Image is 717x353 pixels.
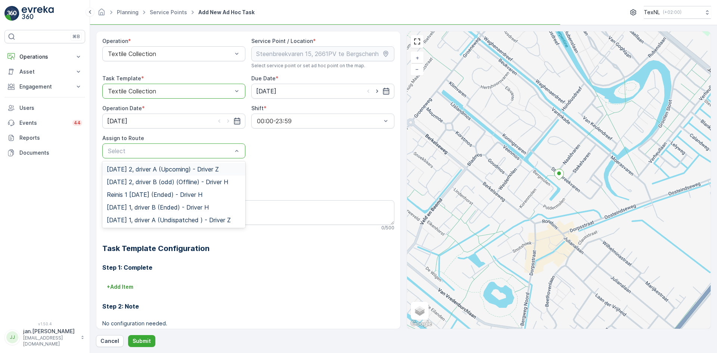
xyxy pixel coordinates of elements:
[102,75,141,81] label: Task Template
[19,134,82,142] p: Reports
[4,328,85,347] button: JJjan.[PERSON_NAME][EMAIL_ADDRESS][DOMAIN_NAME]
[415,66,419,72] span: −
[107,283,133,291] p: + Add Item
[117,9,139,15] a: Planning
[107,204,209,211] span: [DATE] 1, driver B (Ended) - Driver H
[23,328,77,335] p: jan.[PERSON_NAME]
[251,63,365,69] span: Select service point or set ad hoc point on the map.
[102,114,245,128] input: dd/mm/yyyy
[102,320,394,327] p: No configuration needed.
[4,322,85,326] span: v 1.50.4
[19,68,70,75] p: Asset
[644,6,711,19] button: TexNL(+02:00)
[19,83,70,90] p: Engagement
[97,11,106,17] a: Homepage
[74,120,81,126] p: 44
[107,166,219,173] span: [DATE] 2, driver A (Upcoming) - Driver Z
[19,149,82,157] p: Documents
[4,100,85,115] a: Users
[412,64,423,75] a: Zoom Out
[251,105,264,111] label: Shift
[4,145,85,160] a: Documents
[663,9,682,15] p: ( +02:00 )
[96,335,124,347] button: Cancel
[102,105,142,111] label: Operation Date
[409,319,434,329] img: Google
[107,191,202,198] span: Reinis 1 [DATE] (Ended) - Driver H
[412,36,423,47] a: View Fullscreen
[197,9,256,16] span: Add New Ad Hoc Task
[102,281,138,293] button: +Add Item
[19,104,82,112] p: Users
[19,53,70,61] p: Operations
[107,217,231,223] span: [DATE] 1, driver A (Undispatched ) - Driver Z
[4,64,85,79] button: Asset
[4,115,85,130] a: Events44
[22,6,54,21] img: logo_light-DOdMpM7g.png
[251,38,313,44] label: Service Point / Location
[6,331,18,343] div: JJ
[251,46,394,61] input: Steenbreekvaren 15, 2661PV te Bergschenhoek
[102,135,144,141] label: Assign to Route
[72,34,80,40] p: ⌘B
[23,335,77,347] p: [EMAIL_ADDRESS][DOMAIN_NAME]
[381,225,394,231] p: 0 / 500
[251,84,394,99] input: dd/mm/yyyy
[251,75,276,81] label: Due Date
[4,130,85,145] a: Reports
[409,319,434,329] a: Open this area in Google Maps (opens a new window)
[412,303,428,319] a: Layers
[102,263,394,272] h3: Step 1: Complete
[4,79,85,94] button: Engagement
[4,49,85,64] button: Operations
[19,119,68,127] p: Events
[107,179,228,185] span: [DATE] 2, driver B (odd) (Offline) - Driver H
[128,335,155,347] button: Submit
[100,337,119,345] p: Cancel
[102,38,128,44] label: Operation
[102,243,394,254] h2: Task Template Configuration
[108,146,232,155] p: Select
[412,52,423,64] a: Zoom In
[133,337,151,345] p: Submit
[644,9,660,16] p: TexNL
[102,302,394,311] h3: Step 2: Note
[150,9,187,15] a: Service Points
[4,6,19,21] img: logo
[416,55,419,61] span: +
